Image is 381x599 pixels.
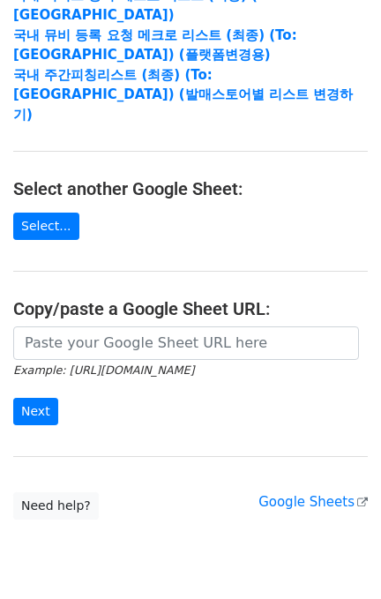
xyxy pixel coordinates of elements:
a: Google Sheets [258,494,368,510]
h4: Select another Google Sheet: [13,178,368,199]
iframe: Chat Widget [293,514,381,599]
a: 국내 뮤비 등록 요청 메크로 리스트 (최종) (To:[GEOGRAPHIC_DATA]) (플랫폼변경용) [13,27,297,64]
input: Next [13,398,58,425]
a: Need help? [13,492,99,520]
small: Example: [URL][DOMAIN_NAME] [13,363,194,377]
h4: Copy/paste a Google Sheet URL: [13,298,368,319]
a: 국내 주간피칭리스트 (최종) (To:[GEOGRAPHIC_DATA]) (발매스토어별 리스트 변경하기) [13,67,353,123]
a: Select... [13,213,79,240]
input: Paste your Google Sheet URL here [13,326,359,360]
